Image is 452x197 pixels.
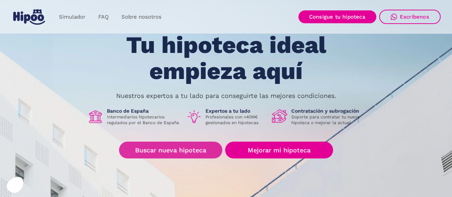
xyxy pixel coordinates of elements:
[107,114,180,125] p: Intermediarios hipotecarios regulados por el Banco de España
[90,32,361,84] h1: Tu hipoteca ideal empieza aquí
[291,114,365,125] p: Soporte para contratar tu nueva hipoteca o mejorar la actual
[12,6,47,28] a: home
[291,108,365,114] h1: Contratación y subrogación
[298,10,376,23] a: Consigue tu hipoteca
[116,93,336,99] p: Nuestros expertos a tu lado para conseguirte las mejores condiciones.
[92,10,115,24] a: FAQ
[379,10,441,24] a: Escríbenos
[107,108,180,114] h1: Banco de España
[53,10,92,24] a: Simulador
[400,14,429,20] div: Escríbenos
[225,142,333,158] a: Mejorar mi hipoteca
[115,10,168,24] a: Sobre nosotros
[205,114,266,125] p: Profesionales con +40M€ gestionados en hipotecas
[119,142,222,158] a: Buscar nueva hipoteca
[205,108,266,114] h1: Expertos a tu lado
